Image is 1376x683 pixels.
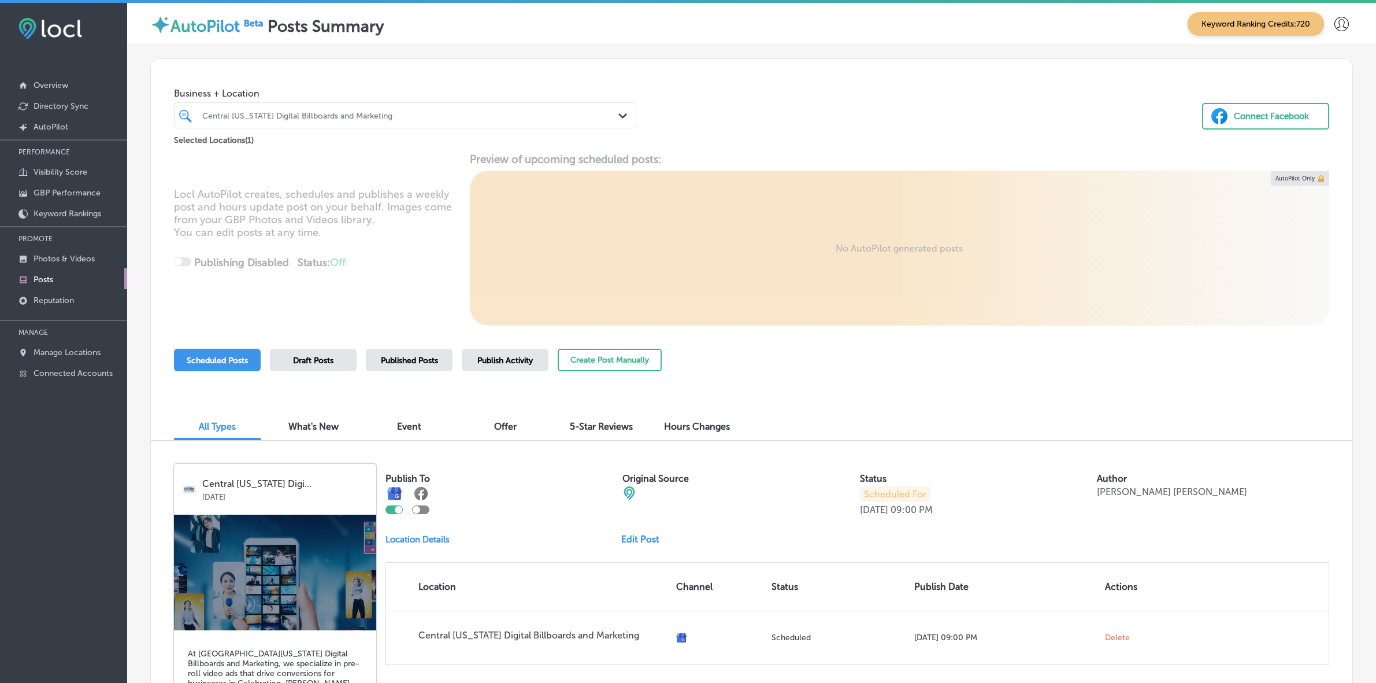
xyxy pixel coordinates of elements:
div: Central [US_STATE] Digital Billboards and Marketing [202,110,620,120]
img: 26be90d5-0f9a-4d1d-addb-54ff6c0f39e2Central-Florida-Digital-Billboards-and-Marketing-85-8.png [174,515,376,630]
span: 5-Star Reviews [570,421,633,432]
img: logo [182,482,196,497]
p: Central [US_STATE] Digi... [202,479,368,489]
p: Manage Locations [34,348,101,357]
p: Keyword Rankings [34,209,101,219]
p: [DATE] [860,504,888,515]
p: [DATE] 09:00 PM [914,633,1095,643]
p: Overview [34,80,68,90]
span: Publish Activity [477,356,533,366]
p: Location Details [385,534,450,545]
span: All Types [199,421,236,432]
label: Author [1097,473,1127,484]
label: Posts Summary [268,17,384,36]
label: AutoPilot [170,17,240,36]
a: Edit Post [621,534,669,545]
span: Hours Changes [664,421,730,432]
div: Connect Facebook [1234,108,1309,125]
span: Event [397,421,421,432]
p: AutoPilot [34,122,68,132]
th: Status [767,563,910,611]
p: Directory Sync [34,101,88,111]
span: Scheduled Posts [187,356,248,366]
span: Business + Location [174,88,636,99]
label: Original Source [622,473,689,484]
th: Actions [1100,563,1177,611]
span: Draft Posts [293,356,333,366]
span: What's New [288,421,339,432]
button: Create Post Manually [558,349,662,371]
span: Offer [494,421,517,432]
th: Channel [672,563,767,611]
p: Scheduled [772,633,905,643]
p: Connected Accounts [34,368,113,378]
label: Status [860,473,887,484]
span: Published Posts [381,356,438,366]
p: [DATE] [202,489,368,501]
p: Scheduled For [860,486,930,502]
p: GBP Performance [34,188,101,198]
p: Visibility Score [34,167,87,177]
p: Posts [34,275,53,285]
img: autopilot-icon [150,14,170,35]
p: 09:00 PM [891,504,933,515]
button: Connect Facebook [1202,103,1329,130]
p: Photos & Videos [34,254,95,264]
img: Beta [240,17,268,29]
p: Reputation [34,296,74,305]
label: Publish To [385,473,430,484]
p: Selected Locations ( 1 ) [174,131,254,145]
img: cba84b02adce74ede1fb4a8549a95eca.png [622,486,636,500]
span: Keyword Ranking Credits: 720 [1188,12,1324,36]
th: Publish Date [910,563,1100,611]
p: [PERSON_NAME] [PERSON_NAME] [1097,486,1247,497]
p: Central [US_STATE] Digital Billboards and Marketing [418,630,667,641]
th: Location [386,563,672,611]
span: Delete [1105,633,1130,643]
img: fda3e92497d09a02dc62c9cd864e3231.png [18,18,82,39]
